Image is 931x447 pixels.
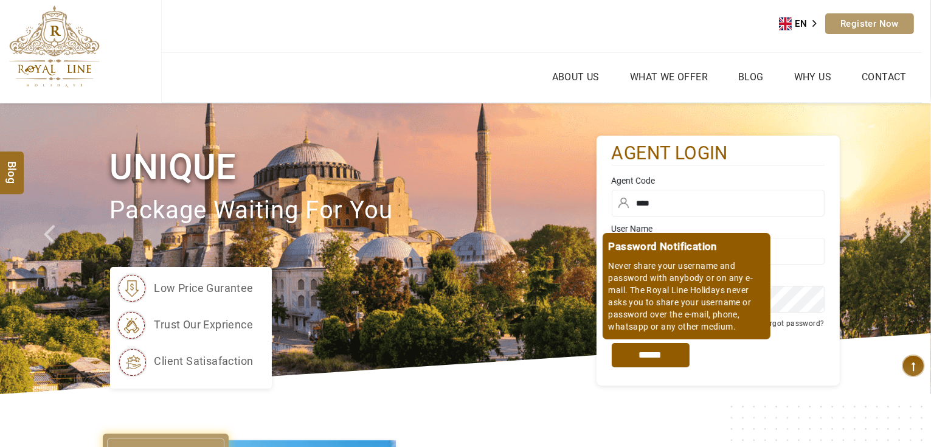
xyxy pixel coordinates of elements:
[612,223,825,235] label: User Name
[110,190,597,231] p: package waiting for you
[28,103,75,394] a: Check next prev
[884,103,931,394] a: Check next image
[791,68,834,86] a: Why Us
[116,273,254,303] li: low price gurantee
[4,161,20,171] span: Blog
[779,15,825,33] aside: Language selected: English
[110,144,597,190] h1: Unique
[859,68,910,86] a: Contact
[9,5,100,88] img: The Royal Line Holidays
[779,15,825,33] a: EN
[116,346,254,376] li: client satisafaction
[627,68,711,86] a: What we Offer
[612,142,825,165] h2: agent login
[779,15,825,33] div: Language
[549,68,603,86] a: About Us
[612,271,825,283] label: Password
[761,319,824,328] a: Forgot password?
[625,321,672,329] label: Remember me
[735,68,767,86] a: Blog
[612,175,825,187] label: Agent Code
[825,13,914,34] a: Register Now
[116,310,254,340] li: trust our exprience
